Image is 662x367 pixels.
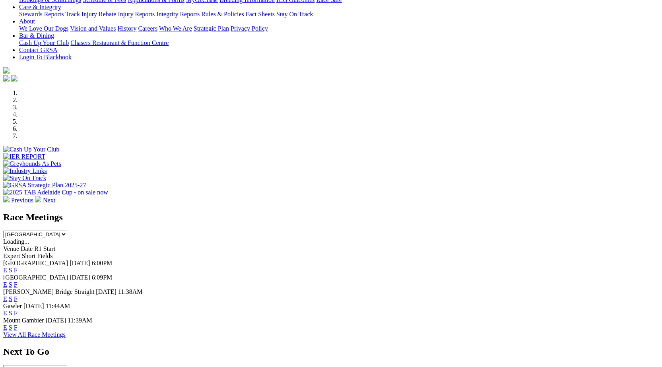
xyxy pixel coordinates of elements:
a: S [9,281,12,288]
h2: Next To Go [3,346,659,357]
span: [DATE] [96,288,116,295]
a: About [19,18,35,25]
img: Cash Up Your Club [3,146,59,153]
span: Date [21,245,33,252]
span: Mount Gambier [3,317,44,324]
a: View All Race Meetings [3,331,66,338]
a: Strategic Plan [194,25,229,32]
span: Gawler [3,303,22,309]
span: Short [22,252,36,259]
span: Next [43,197,55,204]
a: F [14,295,17,302]
a: Careers [138,25,157,32]
a: Rules & Policies [201,11,244,17]
a: E [3,310,7,317]
img: Stay On Track [3,175,46,182]
a: Bar & Dining [19,32,54,39]
a: Fact Sheets [246,11,275,17]
span: Expert [3,252,20,259]
a: S [9,295,12,302]
a: Vision and Values [70,25,116,32]
div: About [19,25,659,32]
a: F [14,324,17,331]
span: Previous [11,197,33,204]
a: S [9,324,12,331]
img: logo-grsa-white.png [3,67,10,74]
a: Next [35,197,55,204]
span: 11:44AM [46,303,70,309]
a: Track Injury Rebate [65,11,116,17]
span: [DATE] [70,274,90,281]
img: chevron-right-pager-white.svg [35,196,41,202]
a: Contact GRSA [19,47,57,53]
a: S [9,310,12,317]
img: facebook.svg [3,75,10,82]
a: Injury Reports [118,11,155,17]
a: Who We Are [159,25,192,32]
a: F [14,281,17,288]
span: [GEOGRAPHIC_DATA] [3,274,68,281]
img: twitter.svg [11,75,17,82]
a: E [3,295,7,302]
img: Industry Links [3,167,47,175]
a: Previous [3,197,35,204]
span: [GEOGRAPHIC_DATA] [3,260,68,266]
span: Fields [37,252,52,259]
span: Venue [3,245,19,252]
a: E [3,267,7,274]
h2: Race Meetings [3,212,659,223]
a: Stewards Reports [19,11,64,17]
span: [DATE] [70,260,90,266]
img: GRSA Strategic Plan 2025-27 [3,182,86,189]
img: 2025 TAB Adelaide Cup - on sale now [3,189,108,196]
img: Greyhounds As Pets [3,160,61,167]
div: Bar & Dining [19,39,659,47]
a: Cash Up Your Club [19,39,69,46]
span: 6:00PM [92,260,113,266]
a: Chasers Restaurant & Function Centre [70,39,169,46]
a: Privacy Policy [231,25,268,32]
a: Integrity Reports [156,11,200,17]
div: Care & Integrity [19,11,659,18]
a: E [3,281,7,288]
span: [DATE] [46,317,66,324]
span: 11:38AM [118,288,143,295]
a: We Love Our Dogs [19,25,68,32]
a: Stay On Track [276,11,313,17]
span: 6:09PM [92,274,113,281]
a: S [9,267,12,274]
img: IER REPORT [3,153,45,160]
a: History [117,25,136,32]
a: F [14,267,17,274]
span: Loading... [3,238,29,245]
img: chevron-left-pager-white.svg [3,196,10,202]
span: R1 Start [34,245,55,252]
span: [DATE] [23,303,44,309]
span: [PERSON_NAME] Bridge Straight [3,288,94,295]
a: Care & Integrity [19,4,61,10]
a: F [14,310,17,317]
a: E [3,324,7,331]
a: Login To Blackbook [19,54,72,60]
span: 11:39AM [68,317,92,324]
